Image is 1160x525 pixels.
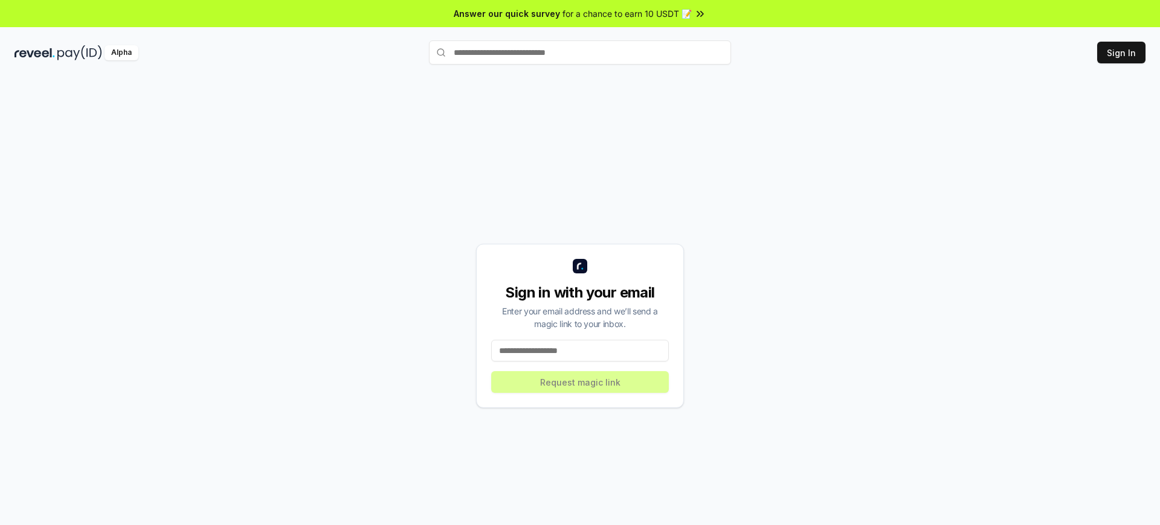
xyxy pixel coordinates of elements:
[105,45,138,60] div: Alpha
[57,45,102,60] img: pay_id
[1097,42,1145,63] button: Sign In
[14,45,55,60] img: reveel_dark
[573,259,587,273] img: logo_small
[491,305,669,330] div: Enter your email address and we’ll send a magic link to your inbox.
[491,283,669,302] div: Sign in with your email
[454,7,560,20] span: Answer our quick survey
[562,7,692,20] span: for a chance to earn 10 USDT 📝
